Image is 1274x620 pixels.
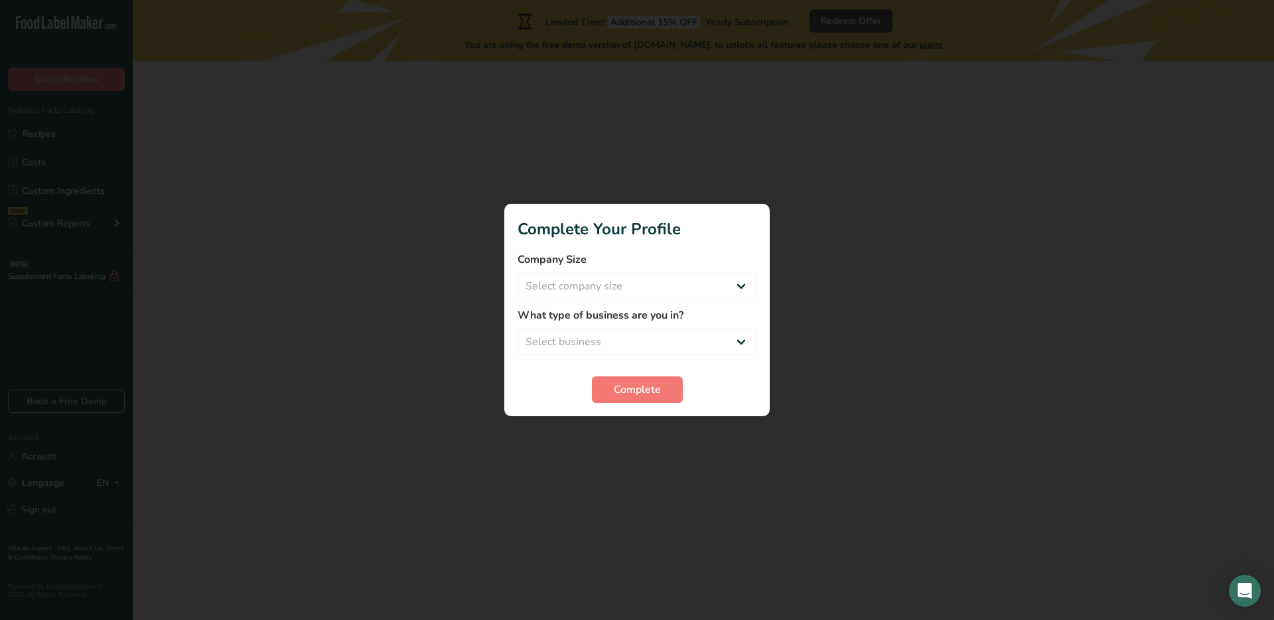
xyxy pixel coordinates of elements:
div: Open Intercom Messenger [1229,575,1261,607]
button: Complete [592,376,683,403]
label: Company Size [518,252,756,268]
label: What type of business are you in? [518,307,756,323]
h1: Complete Your Profile [518,217,756,241]
span: Complete [614,382,661,398]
